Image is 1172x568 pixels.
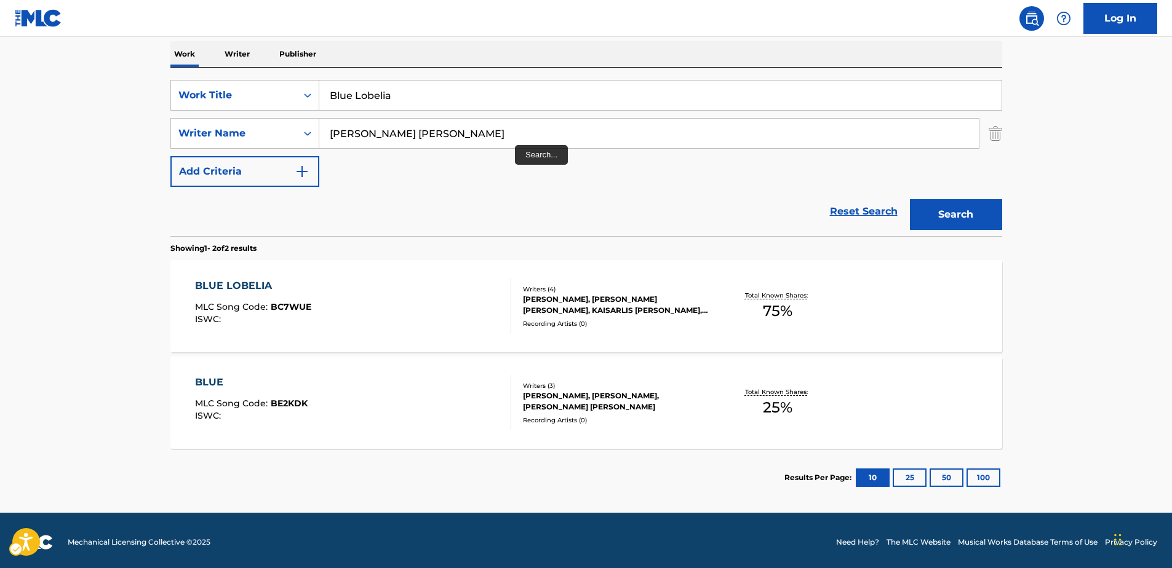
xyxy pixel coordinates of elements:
div: Work Title [178,88,289,103]
div: BLUE LOBELIA [195,278,311,293]
span: BC7WUE [271,301,311,312]
span: ISWC : [195,410,224,421]
span: Mechanical Licensing Collective © 2025 [68,537,210,548]
div: [PERSON_NAME], [PERSON_NAME] [PERSON_NAME], KAISARLIS [PERSON_NAME], [PERSON_NAME] [523,294,709,316]
p: Total Known Shares: [745,291,811,300]
img: Delete Criterion [989,118,1002,149]
p: Writer [221,41,253,67]
a: The MLC Website [887,537,951,548]
img: 9d2ae6d4665cec9f34b9.svg [295,164,309,179]
input: Search... [319,119,979,148]
input: Search... [319,81,1002,110]
span: ISWC : [195,314,224,325]
a: BLUE LOBELIAMLC Song Code:BC7WUEISWC:Writers (4)[PERSON_NAME], [PERSON_NAME] [PERSON_NAME], KAISA... [170,260,1002,352]
button: Add Criteria [170,156,319,187]
button: 100 [967,468,1000,487]
p: Work [170,41,199,67]
div: Writer Name [178,126,289,141]
a: Reset Search [824,198,904,225]
div: BLUE [195,375,308,390]
span: MLC Song Code : [195,398,271,409]
div: Recording Artists ( 0 ) [523,416,709,425]
div: Recording Artists ( 0 ) [523,319,709,328]
div: [PERSON_NAME], [PERSON_NAME], [PERSON_NAME] [PERSON_NAME] [523,390,709,412]
div: Chat Widget [1110,509,1172,568]
button: 50 [930,468,963,487]
a: Privacy Policy [1105,537,1157,548]
button: Search [910,199,1002,230]
a: Need Help? [836,537,879,548]
p: Showing 1 - 2 of 2 results [170,243,257,254]
p: Total Known Shares: [745,387,811,396]
img: search [1024,11,1039,26]
span: MLC Song Code : [195,301,271,312]
form: Search Form [170,80,1002,236]
span: 75 % [763,300,792,322]
div: Writers ( 4 ) [523,285,709,294]
div: On [297,119,319,148]
div: Drag [1114,521,1122,558]
button: 10 [856,468,890,487]
p: Results Per Page: [784,472,855,483]
img: MLC Logo [15,9,62,27]
a: Log In [1083,3,1157,34]
span: BE2KDK [271,398,308,409]
span: 25 % [763,396,792,419]
button: 25 [893,468,927,487]
a: BLUEMLC Song Code:BE2KDKISWC:Writers (3)[PERSON_NAME], [PERSON_NAME], [PERSON_NAME] [PERSON_NAME]... [170,357,1002,449]
div: Writers ( 3 ) [523,381,709,390]
img: help [1056,11,1071,26]
p: Publisher [276,41,320,67]
iframe: Hubspot Iframe [1110,509,1172,568]
div: On [297,81,319,110]
a: Musical Works Database Terms of Use [958,537,1098,548]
